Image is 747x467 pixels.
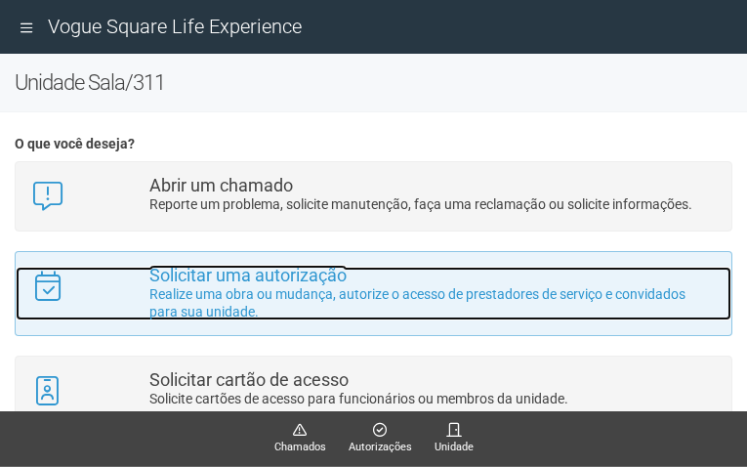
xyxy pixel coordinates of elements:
[30,267,717,320] a: Solicitar uma autorização Realize uma obra ou mudança, autorize o acesso de prestadores de serviç...
[149,265,347,285] strong: Solicitar uma autorização
[435,439,474,456] span: Unidade
[274,439,326,456] span: Chamados
[149,285,717,320] p: Realize uma obra ou mudança, autorize o acesso de prestadores de serviço e convidados para sua un...
[349,439,412,456] span: Autorizações
[435,422,474,456] a: Unidade
[30,371,717,410] a: Solicitar cartão de acesso Solicite cartões de acesso para funcionários ou membros da unidade.
[30,177,717,216] a: Abrir um chamado Reporte um problema, solicite manutenção, faça uma reclamação ou solicite inform...
[48,15,302,38] span: Vogue Square Life Experience
[149,175,293,195] strong: Abrir um chamado
[149,195,717,213] p: Reporte um problema, solicite manutenção, faça uma reclamação ou solicite informações.
[15,68,732,98] h2: Unidade Sala/311
[349,422,412,456] a: Autorizações
[274,422,326,456] a: Chamados
[149,369,349,390] strong: Solicitar cartão de acesso
[149,390,717,407] p: Solicite cartões de acesso para funcionários ou membros da unidade.
[15,137,732,151] h4: O que você deseja?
